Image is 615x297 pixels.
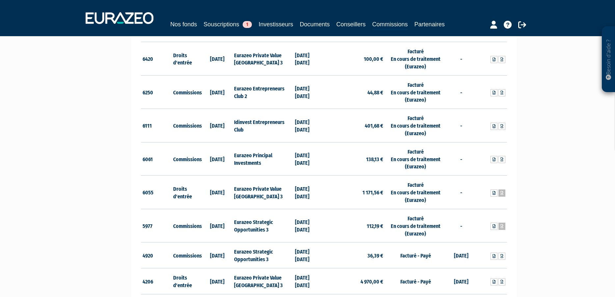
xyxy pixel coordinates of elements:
td: Commissions [172,142,202,176]
td: Droits d'entrée [172,176,202,209]
p: Besoin d'aide ? [605,30,612,89]
td: [DATE] [DATE] [293,109,324,142]
td: 138,13 € [324,142,385,176]
td: [DATE] [446,268,477,294]
td: [DATE] [DATE] [293,142,324,176]
td: [DATE] [202,109,232,142]
td: 4920 [141,242,172,268]
td: Facturé En cours de traitement (Eurazeo) [385,209,446,242]
span: 1 [243,21,252,28]
td: 100,00 € [324,42,385,76]
td: Facturé En cours de traitement (Eurazeo) [385,176,446,209]
td: Eurazeo Entrepreneurs Club 2 [232,75,293,109]
td: [DATE] [202,176,232,209]
td: Facturé - Payé [385,268,446,294]
a: Documents [300,20,330,29]
td: [DATE] [202,75,232,109]
a: Conseillers [336,20,366,29]
td: 401,68 € [324,109,385,142]
a: Souscriptions1 [203,20,252,29]
td: [DATE] [202,242,232,268]
td: [DATE] [202,142,232,176]
td: Eurazeo Private Value [GEOGRAPHIC_DATA] 3 [232,176,293,209]
td: - [446,42,477,76]
td: - [446,176,477,209]
td: Facturé En cours de traitement (Eurazeo) [385,75,446,109]
td: - [446,142,477,176]
td: [DATE] [DATE] [293,75,324,109]
td: [DATE] [202,268,232,294]
td: Idinvest Entrepreneurs Club [232,109,293,142]
a: Commissions [372,20,408,30]
td: [DATE] [202,209,232,242]
td: [DATE] [446,242,477,268]
td: 6250 [141,75,172,109]
td: Eurazeo Strategic Opportunities 3 [232,209,293,242]
td: - [446,75,477,109]
td: [DATE] [DATE] [293,242,324,268]
td: Eurazeo Private Value [GEOGRAPHIC_DATA] 3 [232,42,293,76]
td: Commissions [172,75,202,109]
td: Droits d'entrée [172,42,202,76]
td: 6061 [141,142,172,176]
td: 6420 [141,42,172,76]
td: [DATE] [202,42,232,76]
td: - [446,209,477,242]
td: Commissions [172,109,202,142]
td: Facturé En cours de traitement (Eurazeo) [385,142,446,176]
td: - [446,109,477,142]
td: 36,39 € [324,242,385,268]
td: Eurazeo Private Value [GEOGRAPHIC_DATA] 3 [232,268,293,294]
td: 4206 [141,268,172,294]
td: 1 171,56 € [324,176,385,209]
td: 112,19 € [324,209,385,242]
td: Commissions [172,209,202,242]
td: Eurazeo Strategic Opportunities 3 [232,242,293,268]
td: [DATE] [DATE] [293,42,324,76]
td: [DATE] [DATE] [293,209,324,242]
td: Facturé En cours de traitement (Eurazeo) [385,109,446,142]
td: Commissions [172,242,202,268]
td: 4 970,00 € [324,268,385,294]
a: Investisseurs [258,20,293,29]
td: 6111 [141,109,172,142]
td: Droits d'entrée [172,268,202,294]
td: 6055 [141,176,172,209]
a: Partenaires [414,20,445,29]
td: 5977 [141,209,172,242]
td: Eurazeo Principal Investments [232,142,293,176]
td: [DATE] [DATE] [293,268,324,294]
td: [DATE] [DATE] [293,176,324,209]
td: Facturé En cours de traitement (Eurazeo) [385,42,446,76]
td: 44,88 € [324,75,385,109]
a: Nos fonds [170,20,197,29]
td: Facturé - Payé [385,242,446,268]
img: 1732889491-logotype_eurazeo_blanc_rvb.png [86,12,153,24]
